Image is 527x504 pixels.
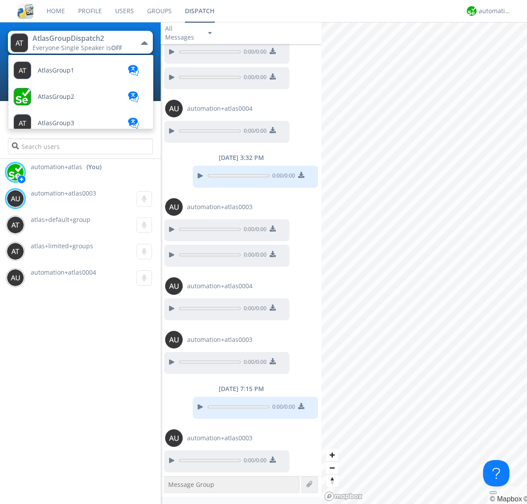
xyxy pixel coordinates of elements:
[38,94,74,100] span: AtlasGroup2
[111,44,122,52] span: OFF
[38,120,74,127] span: AtlasGroup3
[7,163,24,181] img: d2d01cd9b4174d08988066c6d424eccd
[38,67,74,74] span: AtlasGroup1
[7,243,24,260] img: 373638.png
[241,305,267,314] span: 0:00 / 0:00
[7,190,24,207] img: 373638.png
[31,242,93,250] span: atlas+limited+groups
[8,54,154,129] ul: AtlasGroupDispatch2Everyone·Single Speaker isOFF
[241,358,267,368] span: 0:00 / 0:00
[241,251,267,261] span: 0:00 / 0:00
[161,153,321,162] div: [DATE] 3:32 PM
[187,335,253,344] span: automation+atlas0003
[270,127,276,133] img: download media button
[31,189,96,197] span: automation+atlas0003
[208,32,212,34] img: caret-down-sm.svg
[31,268,96,276] span: automation+atlas0004
[270,251,276,257] img: download media button
[31,163,82,171] span: automation+atlas
[31,215,90,224] span: atlas+default+group
[11,33,28,52] img: 373638.png
[161,384,321,393] div: [DATE] 7:15 PM
[241,457,267,466] span: 0:00 / 0:00
[270,457,276,463] img: download media button
[298,172,304,178] img: download media button
[326,461,339,474] button: Zoom out
[8,31,152,54] button: AtlasGroupDispatch2Everyone·Single Speaker isOFF
[241,225,267,235] span: 0:00 / 0:00
[490,491,497,494] button: Toggle attribution
[187,434,253,442] span: automation+atlas0003
[7,216,24,234] img: 373638.png
[241,73,267,83] span: 0:00 / 0:00
[32,33,131,44] div: AtlasGroupDispatch2
[187,203,253,211] span: automation+atlas0003
[87,163,101,171] div: (You)
[165,24,200,42] div: All Messages
[18,3,33,19] img: cddb5a64eb264b2086981ab96f4c1ba7
[467,6,476,16] img: d2d01cd9b4174d08988066c6d424eccd
[324,491,363,501] a: Mapbox logo
[127,91,140,102] img: translation-blue.svg
[127,65,140,76] img: translation-blue.svg
[270,48,276,54] img: download media button
[269,172,295,181] span: 0:00 / 0:00
[326,474,339,487] button: Reset bearing to north
[270,225,276,232] img: download media button
[187,282,253,290] span: automation+atlas0004
[165,331,183,348] img: 373638.png
[270,305,276,311] img: download media button
[490,495,522,503] a: Mapbox
[241,48,267,58] span: 0:00 / 0:00
[32,44,131,52] div: Everyone ·
[187,104,253,113] span: automation+atlas0004
[8,138,152,154] input: Search users
[127,118,140,129] img: translation-blue.svg
[165,198,183,216] img: 373638.png
[326,449,339,461] button: Zoom in
[298,403,304,409] img: download media button
[7,269,24,286] img: 373638.png
[270,358,276,364] img: download media button
[165,100,183,117] img: 373638.png
[269,403,295,413] span: 0:00 / 0:00
[270,73,276,80] img: download media button
[165,429,183,447] img: 373638.png
[165,277,183,295] img: 373638.png
[241,127,267,137] span: 0:00 / 0:00
[326,462,339,474] span: Zoom out
[483,460,509,486] iframe: Toggle Customer Support
[479,7,512,15] div: automation+atlas
[61,44,122,52] span: Single Speaker is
